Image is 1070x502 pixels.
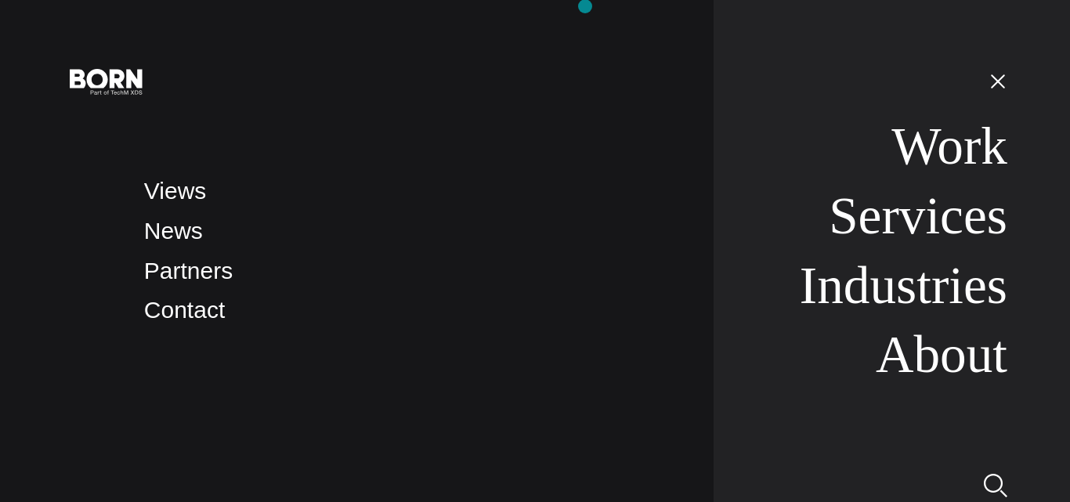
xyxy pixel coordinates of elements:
[144,297,225,323] a: Contact
[979,64,1017,97] button: Open
[800,256,1007,315] a: Industries
[144,218,203,244] a: News
[876,325,1007,384] a: About
[829,186,1007,245] a: Services
[144,258,233,284] a: Partners
[144,178,206,204] a: Views
[891,117,1007,175] a: Work
[984,474,1007,497] img: Search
